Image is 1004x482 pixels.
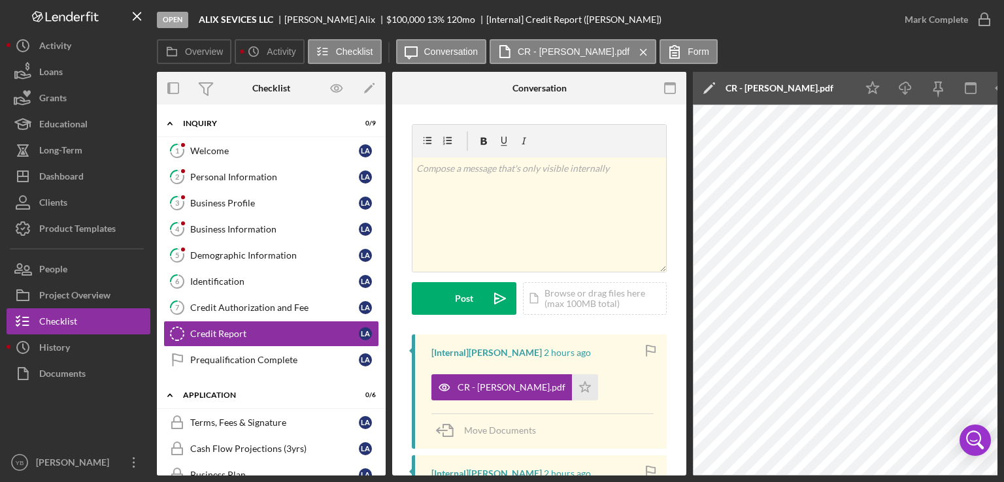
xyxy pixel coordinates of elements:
[7,163,150,189] button: Dashboard
[7,216,150,242] button: Product Templates
[7,308,150,334] button: Checklist
[175,277,180,285] tspan: 6
[7,334,150,361] button: History
[157,39,231,64] button: Overview
[352,391,376,399] div: 0 / 6
[267,46,295,57] label: Activity
[39,59,63,88] div: Loans
[163,138,379,164] a: 1WelcomeLA
[175,199,179,207] tspan: 3
[464,425,536,436] span: Move Documents
[359,275,372,288] div: L A
[960,425,991,456] div: Open Intercom Messenger
[431,468,542,479] div: [Internal] [PERSON_NAME]
[190,470,359,480] div: Business Plan
[185,46,223,57] label: Overview
[726,83,833,93] div: CR - [PERSON_NAME].pdf
[39,111,88,140] div: Educational
[7,449,150,475] button: YB[PERSON_NAME]
[359,144,372,157] div: L A
[190,224,359,234] div: Business Information
[431,414,549,447] button: Move Documents
[7,33,150,59] button: Activity
[39,282,110,312] div: Project Overview
[163,295,379,321] a: 7Credit Authorization and FeeLA
[16,459,24,466] text: YB
[39,361,86,390] div: Documents
[359,197,372,210] div: L A
[396,39,487,64] button: Conversation
[163,268,379,295] a: 6IdentificationLA
[352,120,376,127] div: 0 / 9
[190,198,359,208] div: Business Profile
[7,256,150,282] button: People
[190,417,359,428] div: Terms, Fees & Signature
[175,225,180,233] tspan: 4
[359,223,372,236] div: L A
[163,164,379,190] a: 2Personal InformationLA
[163,216,379,242] a: 4Business InformationLA
[424,46,478,57] label: Conversation
[7,189,150,216] button: Clients
[359,301,372,314] div: L A
[39,189,67,219] div: Clients
[190,276,359,287] div: Identification
[7,85,150,111] button: Grants
[252,83,290,93] div: Checklist
[7,137,150,163] button: Long-Term
[157,12,188,28] div: Open
[308,39,382,64] button: Checklist
[175,172,179,181] tspan: 2
[39,256,67,285] div: People
[359,327,372,340] div: L A
[431,347,542,358] div: [Internal] [PERSON_NAME]
[163,321,379,347] a: Credit ReportLA
[905,7,968,33] div: Mark Complete
[544,347,591,358] time: 2025-09-29 16:09
[33,449,118,479] div: [PERSON_NAME]
[359,468,372,481] div: L A
[688,46,709,57] label: Form
[486,14,661,25] div: [Internal] Credit Report ([PERSON_NAME])
[7,59,150,85] a: Loans
[892,7,997,33] button: Mark Complete
[190,302,359,313] div: Credit Authorization and Fee
[490,39,656,64] button: CR - [PERSON_NAME].pdf
[431,374,598,400] button: CR - [PERSON_NAME].pdf
[183,391,343,399] div: Application
[175,251,179,259] tspan: 5
[7,111,150,137] button: Educational
[190,355,359,365] div: Prequalification Complete
[39,85,67,114] div: Grants
[512,83,567,93] div: Conversation
[190,329,359,339] div: Credit Report
[359,442,372,455] div: L A
[39,216,116,245] div: Product Templates
[163,347,379,373] a: Prequalification CompleteLA
[359,170,372,184] div: L A
[7,282,150,308] button: Project Overview
[199,14,273,25] b: ALIX SEVICES LLC
[39,334,70,364] div: History
[359,353,372,366] div: L A
[7,361,150,387] a: Documents
[39,163,84,193] div: Dashboard
[386,14,425,25] span: $100,000
[190,443,359,454] div: Cash Flow Projections (3yrs)
[235,39,304,64] button: Activity
[518,46,629,57] label: CR - [PERSON_NAME].pdf
[412,282,516,315] button: Post
[359,249,372,262] div: L A
[336,46,373,57] label: Checklist
[39,308,77,338] div: Checklist
[190,146,359,156] div: Welcome
[39,33,71,62] div: Activity
[427,14,444,25] div: 13 %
